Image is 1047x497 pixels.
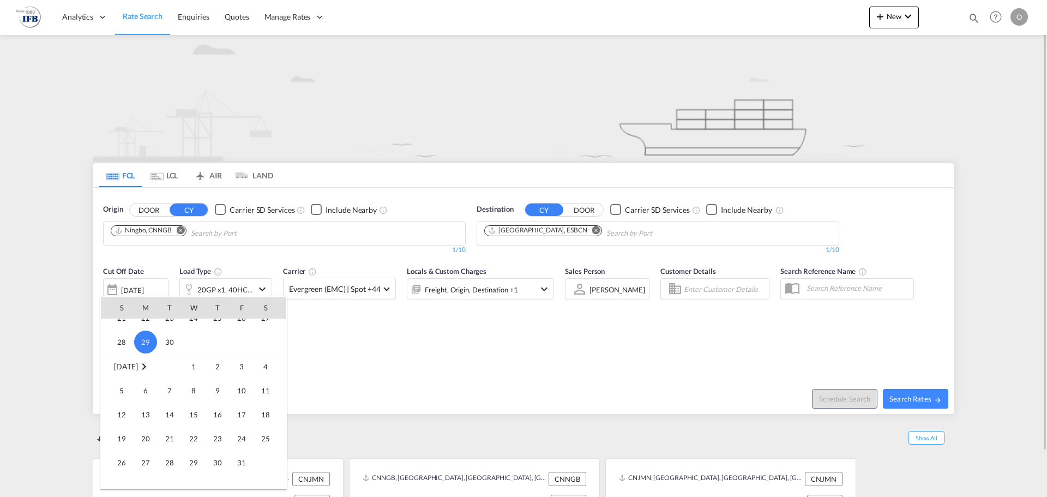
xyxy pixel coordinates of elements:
[101,403,134,427] td: Sunday October 12 2025
[230,297,254,319] th: F
[158,451,182,475] td: Tuesday October 28 2025
[159,428,180,450] span: 21
[159,452,180,474] span: 28
[158,297,182,319] th: T
[101,451,134,475] td: Sunday October 26 2025
[182,403,206,427] td: Wednesday October 15 2025
[101,379,134,403] td: Sunday October 5 2025
[101,355,286,379] tr: Week 1
[101,379,286,403] tr: Week 2
[135,428,157,450] span: 20
[254,355,286,379] td: Saturday October 4 2025
[159,331,180,353] span: 30
[206,355,230,379] td: Thursday October 2 2025
[182,355,206,379] td: Wednesday October 1 2025
[135,380,157,402] span: 6
[183,452,204,474] span: 29
[183,404,204,426] span: 15
[101,297,134,319] th: S
[159,404,180,426] span: 14
[255,380,276,402] span: 11
[231,404,252,426] span: 17
[231,356,252,378] span: 3
[182,379,206,403] td: Wednesday October 8 2025
[207,404,228,426] span: 16
[255,356,276,378] span: 4
[231,452,252,474] span: 31
[206,297,230,319] th: T
[254,379,286,403] td: Saturday October 11 2025
[134,297,158,319] th: M
[135,452,157,474] span: 27
[101,403,286,427] tr: Week 3
[183,428,204,450] span: 22
[111,331,133,353] span: 28
[101,427,286,451] tr: Week 4
[134,379,158,403] td: Monday October 6 2025
[231,428,252,450] span: 24
[231,380,252,402] span: 10
[111,428,133,450] span: 19
[254,403,286,427] td: Saturday October 18 2025
[206,403,230,427] td: Thursday October 16 2025
[207,380,228,402] span: 9
[182,451,206,475] td: Wednesday October 29 2025
[101,355,182,379] td: October 2025
[206,427,230,451] td: Thursday October 23 2025
[134,403,158,427] td: Monday October 13 2025
[183,380,204,402] span: 8
[114,362,137,371] span: [DATE]
[230,355,254,379] td: Friday October 3 2025
[255,428,276,450] span: 25
[101,297,286,489] md-calendar: Calendar
[230,403,254,427] td: Friday October 17 2025
[255,404,276,426] span: 18
[101,330,134,355] td: Sunday September 28 2025
[206,379,230,403] td: Thursday October 9 2025
[158,379,182,403] td: Tuesday October 7 2025
[183,356,204,378] span: 1
[159,380,180,402] span: 7
[207,356,228,378] span: 2
[206,451,230,475] td: Thursday October 30 2025
[101,330,286,355] tr: Week 5
[158,330,182,355] td: Tuesday September 30 2025
[230,427,254,451] td: Friday October 24 2025
[135,404,157,426] span: 13
[158,403,182,427] td: Tuesday October 14 2025
[111,452,133,474] span: 26
[182,297,206,319] th: W
[134,330,158,355] td: Monday September 29 2025
[134,427,158,451] td: Monday October 20 2025
[230,379,254,403] td: Friday October 10 2025
[111,404,133,426] span: 12
[254,427,286,451] td: Saturday October 25 2025
[207,428,228,450] span: 23
[158,427,182,451] td: Tuesday October 21 2025
[101,427,134,451] td: Sunday October 19 2025
[230,451,254,475] td: Friday October 31 2025
[101,451,286,475] tr: Week 5
[134,331,157,354] span: 29
[111,380,133,402] span: 5
[207,452,228,474] span: 30
[182,427,206,451] td: Wednesday October 22 2025
[254,297,286,319] th: S
[134,451,158,475] td: Monday October 27 2025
